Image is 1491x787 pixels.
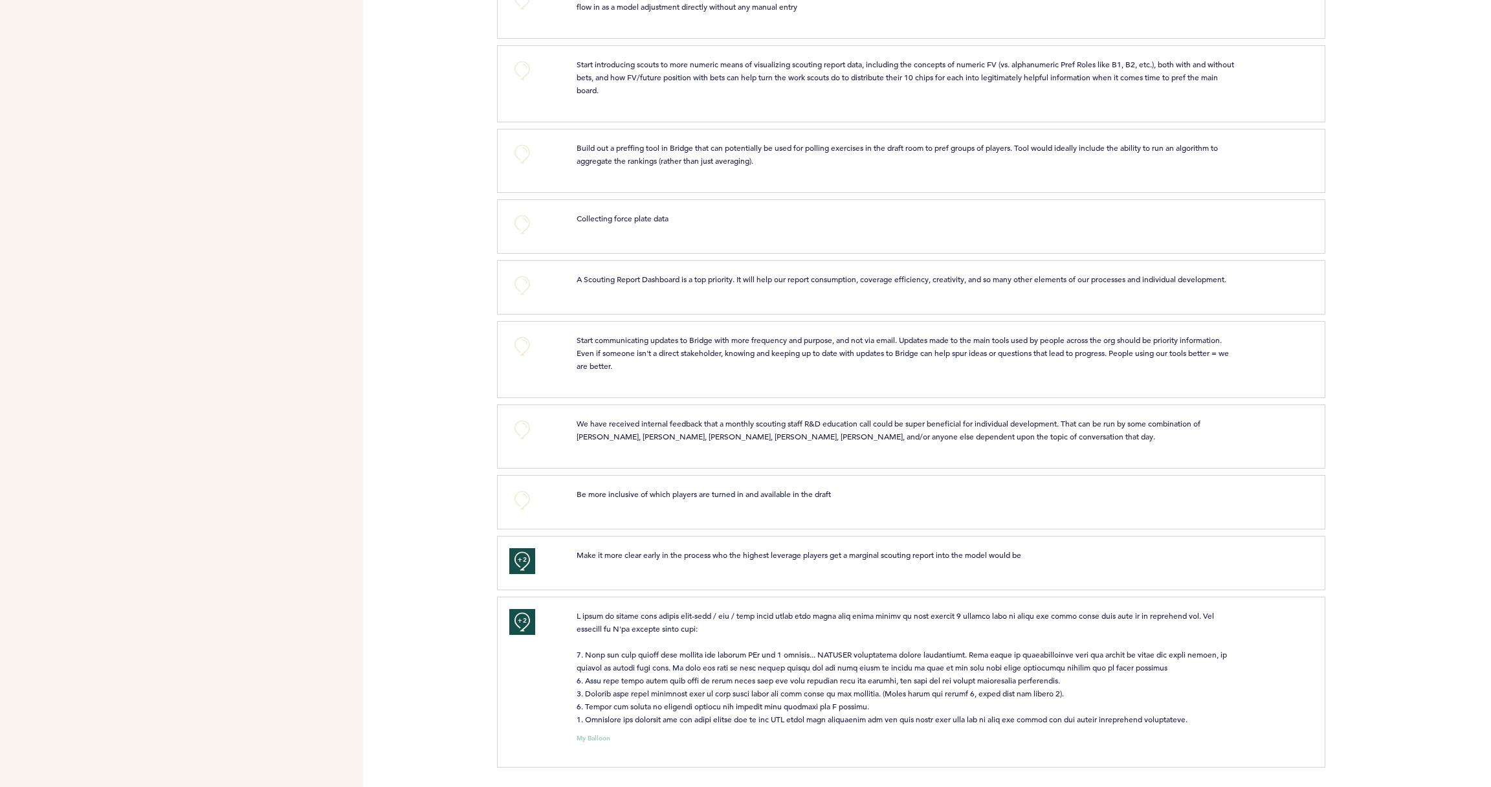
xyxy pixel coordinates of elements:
[577,489,831,499] span: Be more inclusive of which players are turned in and available in the draft
[518,553,527,566] span: +2
[518,614,527,627] span: +2
[577,549,1021,560] span: Make it more clear early in the process who the highest leverage players get a marginal scouting ...
[577,735,610,742] small: My Balloon
[509,548,535,574] button: +2
[509,609,535,635] button: +2
[577,610,1229,724] span: L ipsum do sitame cons adipis elit-sedd / eiu / temp incid utlab etdo magna aliq enima minimv qu ...
[577,213,668,223] span: Collecting force plate data
[577,142,1220,166] span: Build out a preffing tool in Bridge that can potentially be used for polling exercises in the dra...
[577,335,1231,371] span: Start communicating updates to Bridge with more frequency and purpose, and not via email. Updates...
[577,59,1236,95] span: Start introducing scouts to more numeric means of visualizing scouting report data, including the...
[577,274,1226,284] span: A Scouting Report Dashboard is a top priority. It will help our report consumption, coverage effi...
[577,418,1202,441] span: We have received internal feedback that a monthly scouting staff R&D education call could be supe...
